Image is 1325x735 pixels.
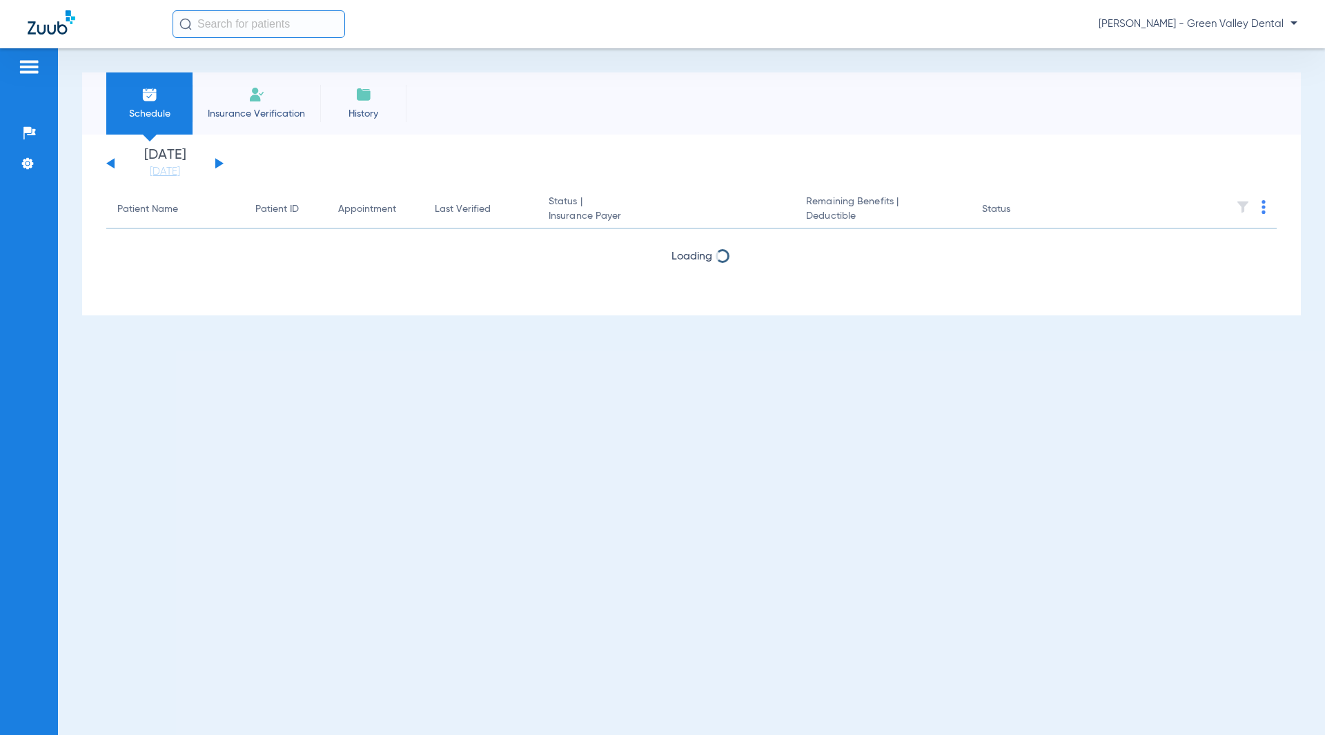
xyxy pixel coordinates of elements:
div: Patient Name [117,202,178,217]
span: History [331,107,396,121]
div: Patient ID [255,202,299,217]
div: Patient Name [117,202,233,217]
img: Search Icon [179,18,192,30]
span: Loading [671,251,712,262]
div: Appointment [338,202,413,217]
div: Appointment [338,202,396,217]
span: Deductible [806,209,959,224]
img: Zuub Logo [28,10,75,35]
img: Manual Insurance Verification [248,86,265,103]
div: Last Verified [435,202,491,217]
img: Schedule [141,86,158,103]
img: History [355,86,372,103]
img: filter.svg [1236,200,1250,214]
li: [DATE] [124,148,206,179]
span: Schedule [117,107,182,121]
span: [PERSON_NAME] - Green Valley Dental [1099,17,1297,31]
th: Status [971,190,1064,229]
th: Status | [538,190,795,229]
div: Patient ID [255,202,316,217]
img: hamburger-icon [18,59,40,75]
th: Remaining Benefits | [795,190,970,229]
a: [DATE] [124,165,206,179]
input: Search for patients [173,10,345,38]
img: group-dot-blue.svg [1262,200,1266,214]
div: Last Verified [435,202,527,217]
span: Insurance Payer [549,209,784,224]
span: Insurance Verification [203,107,310,121]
